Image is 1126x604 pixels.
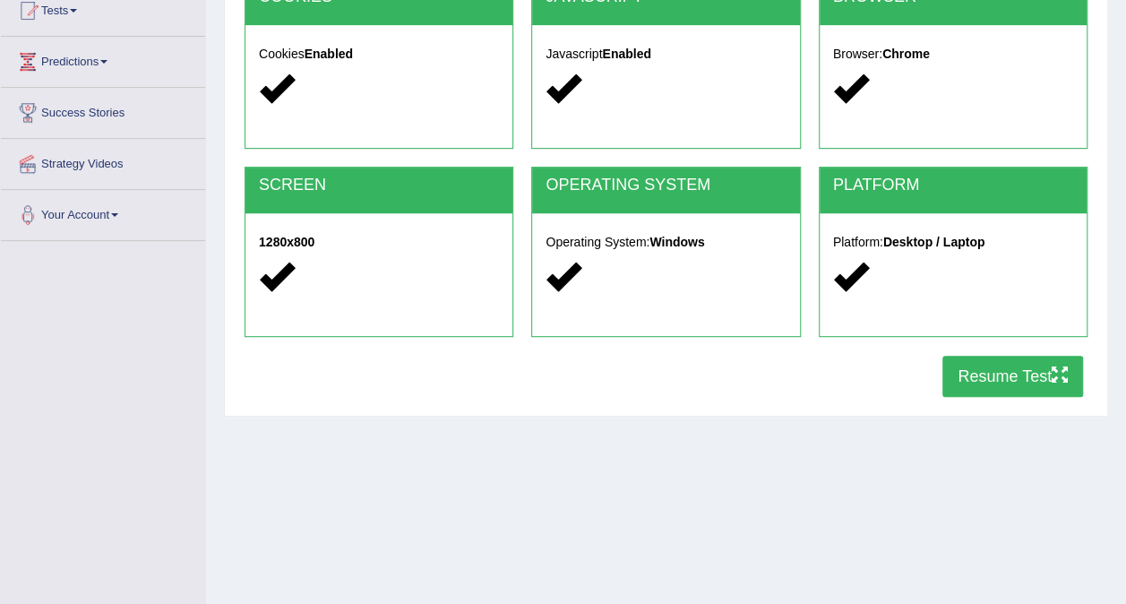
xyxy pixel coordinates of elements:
[882,47,930,61] strong: Chrome
[1,88,205,133] a: Success Stories
[305,47,353,61] strong: Enabled
[649,235,704,249] strong: Windows
[833,236,1073,249] h5: Platform:
[602,47,650,61] strong: Enabled
[546,177,786,194] h2: OPERATING SYSTEM
[1,190,205,235] a: Your Account
[1,139,205,184] a: Strategy Videos
[833,177,1073,194] h2: PLATFORM
[546,236,786,249] h5: Operating System:
[259,47,499,61] h5: Cookies
[942,356,1083,397] button: Resume Test
[546,47,786,61] h5: Javascript
[883,235,985,249] strong: Desktop / Laptop
[259,235,314,249] strong: 1280x800
[1,37,205,82] a: Predictions
[259,177,499,194] h2: SCREEN
[833,47,1073,61] h5: Browser:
